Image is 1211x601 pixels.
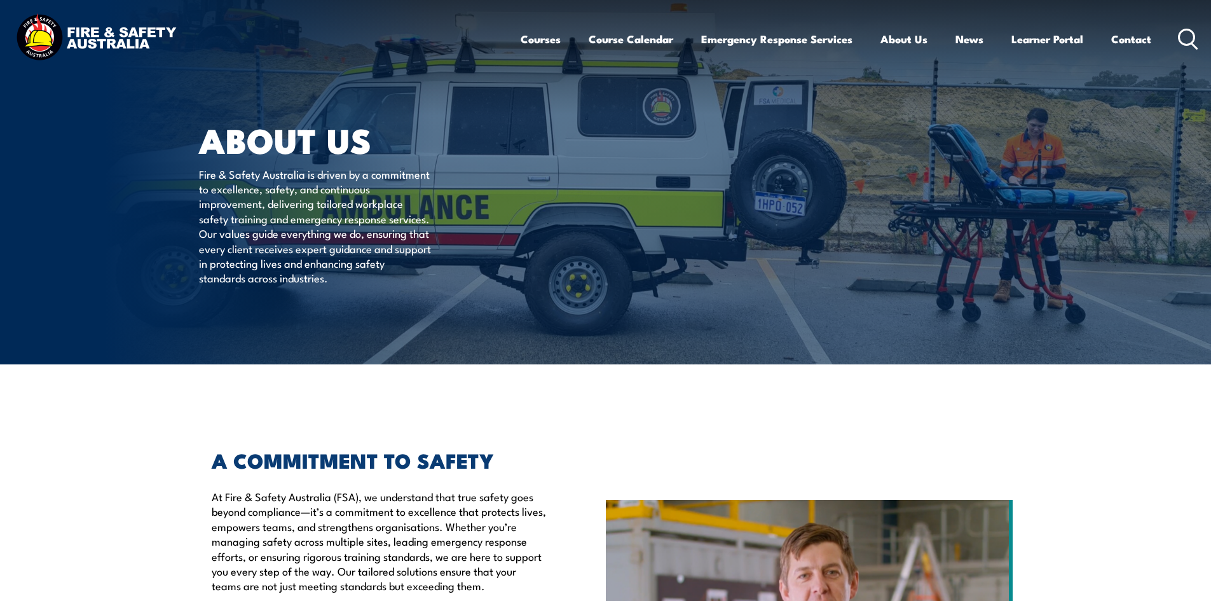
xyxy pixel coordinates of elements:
p: Fire & Safety Australia is driven by a commitment to excellence, safety, and continuous improveme... [199,167,431,286]
p: At Fire & Safety Australia (FSA), we understand that true safety goes beyond compliance—it’s a co... [212,489,547,593]
a: About Us [880,22,927,56]
a: Course Calendar [589,22,673,56]
h2: A COMMITMENT TO SAFETY [212,451,547,469]
a: News [955,22,983,56]
h1: About Us [199,125,513,155]
a: Emergency Response Services [701,22,852,56]
a: Contact [1111,22,1151,56]
a: Learner Portal [1011,22,1083,56]
a: Courses [521,22,561,56]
